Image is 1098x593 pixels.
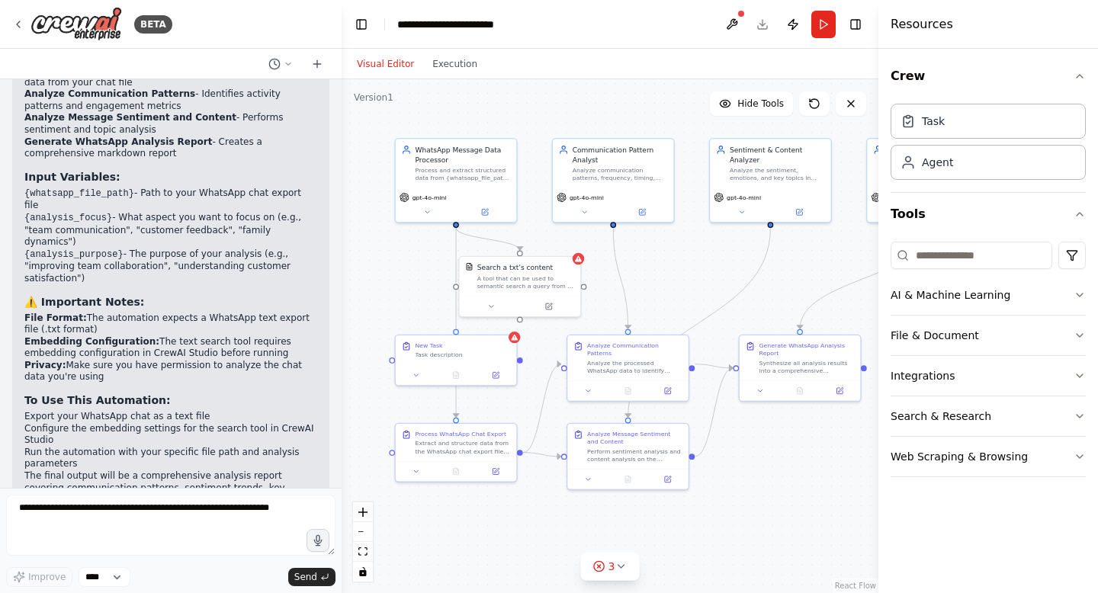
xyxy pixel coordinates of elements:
li: - The purpose of your analysis (e.g., "improving team collaboration", "understanding customer sat... [24,248,317,285]
div: Communication Pattern AnalystAnalyze communication patterns, frequency, timing, and participant b... [552,138,675,223]
strong: Analyze Message Sentiment and Content [24,112,236,123]
button: Open in side panel [521,300,576,312]
li: - Performs sentiment and topic analysis [24,112,317,136]
code: {analysis_focus} [24,213,112,223]
button: Open in side panel [772,207,827,218]
div: New TaskTask description [394,335,517,386]
strong: ⚠️ Important Notes: [24,296,144,308]
button: fit view [353,542,373,562]
div: React Flow controls [353,502,373,582]
strong: Embedding Configuration: [24,336,159,347]
div: New Task [416,341,443,349]
button: Execution [423,55,486,73]
strong: Analyze Communication Patterns [24,88,195,99]
button: Hide right sidebar [845,14,866,35]
div: Crew [891,98,1086,192]
button: AI & Machine Learning [891,275,1086,315]
button: Click to speak your automation idea [307,529,329,552]
g: Edge from bbfcdcb5-badf-4bd0-970d-b241a43f0b7e to 088bc02a-8de6-41c1-b415-dbf60cca8428 [523,359,561,457]
img: Logo [30,7,122,41]
div: WhatsApp Message Data ProcessorProcess and extract structured data from {whatsapp_file_path} What... [394,138,517,223]
strong: To Use This Automation: [24,394,171,406]
button: No output available [779,385,821,396]
div: Task description [416,351,511,359]
li: Configure the embedding settings for the search tool in CrewAI Studio [24,423,317,447]
div: Perform sentiment analysis and content analysis on the WhatsApp messages. Identify emotional tone... [587,447,682,463]
button: Open in side panel [650,385,684,396]
li: The automation expects a WhatsApp text export file (.txt format) [24,313,317,336]
button: Open in side panel [479,466,512,477]
div: Extract and structure data from the WhatsApp chat export file at {whatsapp_file_path}. Parse mess... [416,440,511,456]
h4: Resources [891,15,953,34]
span: gpt-4o-mini [570,194,604,201]
div: Process and extract structured data from {whatsapp_file_path} WhatsApp chat export files, identif... [416,166,511,182]
li: Make sure you have permission to analyze the chat data you're using [24,360,317,383]
g: Edge from 96456ce7-bfa4-4044-81ae-c98254018024 to 2d4230a4-8643-4a6f-a002-c155edafe348 [623,228,775,418]
button: Tools [891,193,1086,236]
div: Generate WhatsApp Analysis Report [759,341,855,357]
div: Tools [891,236,1086,489]
span: gpt-4o-mini [727,194,761,201]
button: Open in side panel [650,473,684,485]
button: zoom in [353,502,373,522]
button: File & Document [891,316,1086,355]
button: Send [288,568,335,586]
button: Start a new chat [305,55,329,73]
div: BETA [134,15,172,34]
button: Web Scraping & Browsing [891,437,1086,476]
button: Crew [891,55,1086,98]
code: {whatsapp_file_path} [24,188,134,199]
button: Visual Editor [348,55,423,73]
div: Search a txt's content [477,263,553,273]
div: Analyze the processed WhatsApp data to identify communication patterns including message frequenc... [587,359,682,375]
g: Edge from 401a68bf-a6fb-4386-ab52-30e496e6a9ff to 99031428-91b9-4f41-befb-f25545ad8c4a [795,228,933,329]
li: Export your WhatsApp chat as a text file [24,411,317,423]
div: WhatsApp Message Data Processor [416,145,511,165]
code: {analysis_purpose} [24,249,124,260]
button: 3 [581,553,640,581]
div: Analyze communication patterns, frequency, timing, and participant behavior from processed WhatsA... [573,166,668,182]
button: No output available [435,466,477,477]
button: No output available [607,473,649,485]
div: Agent [922,155,953,170]
strong: Input Variables: [24,171,120,183]
button: No output available [435,370,477,381]
button: Open in side panel [479,370,512,381]
img: TXTSearchTool [465,263,473,271]
g: Edge from d9de7f0e-3637-4cba-824d-10760e549906 to bbfcdcb5-badf-4bd0-970d-b241a43f0b7e [451,228,461,418]
g: Edge from 2d4230a4-8643-4a6f-a002-c155edafe348 to 99031428-91b9-4f41-befb-f25545ad8c4a [695,363,733,461]
span: gpt-4o-mini [413,194,447,201]
div: Process WhatsApp Chat Export [416,430,507,438]
div: Task [922,114,945,129]
button: Integrations [891,356,1086,396]
button: Search & Research [891,396,1086,436]
div: TXTSearchToolSearch a txt's contentA tool that can be used to semantic search a query from a txt'... [458,256,581,318]
button: Hide Tools [710,91,793,116]
li: - What aspect you want to focus on (e.g., "team communication", "customer feedback", "family dyna... [24,212,317,248]
p: The final output will be a comprehensive analysis report covering communication patterns, sentime... [24,470,317,518]
strong: File Format: [24,313,87,323]
li: Run the automation with your specific file path and analysis parameters [24,447,317,470]
li: - Path to your WhatsApp chat export file [24,188,317,212]
button: Open in side panel [615,207,670,218]
li: The text search tool requires embedding configuration in CrewAI Studio before running [24,336,317,360]
span: Hide Tools [737,98,784,110]
button: Open in side panel [823,385,856,396]
button: No output available [607,385,649,396]
div: Analyze the sentiment, emotions, and key topics in WhatsApp messages to provide insights about th... [730,166,825,182]
div: Analyze Message Sentiment and ContentPerform sentiment analysis and content analysis on the Whats... [567,423,689,490]
nav: breadcrumb [397,17,542,32]
div: Analyze Communication Patterns [587,341,682,357]
strong: Generate WhatsApp Analysis Report [24,136,212,147]
div: Analyze Message Sentiment and Content [587,430,682,446]
a: React Flow attribution [835,582,876,590]
button: zoom out [353,522,373,542]
div: Communication Pattern Analyst [573,145,668,165]
div: Sentiment & Content Analyzer [730,145,825,165]
g: Edge from d9de7f0e-3637-4cba-824d-10760e549906 to a3b23c4d-4c56-46ac-b7d9-7e76d82d14c6 [451,228,525,251]
div: Generate WhatsApp Analysis ReportSynthesize all analysis results into a comprehensive WhatsApp ch... [739,335,862,402]
li: - Creates a comprehensive markdown report [24,136,317,160]
div: Version 1 [354,91,393,104]
span: Improve [28,571,66,583]
span: Send [294,571,317,583]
